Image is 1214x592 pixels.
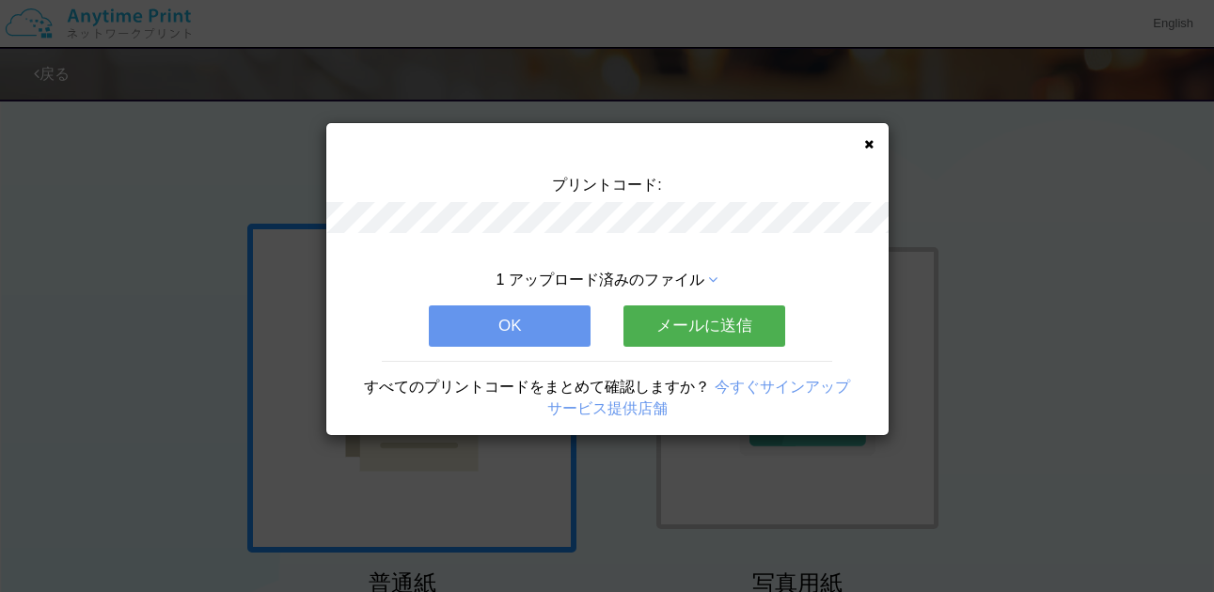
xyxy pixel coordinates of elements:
span: 1 アップロード済みのファイル [497,272,704,288]
a: サービス提供店舗 [547,400,668,416]
button: メールに送信 [623,305,785,347]
button: OK [429,305,591,347]
span: すべてのプリントコードをまとめて確認しますか？ [364,379,710,395]
span: プリントコード: [552,177,661,193]
a: 今すぐサインアップ [715,379,850,395]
